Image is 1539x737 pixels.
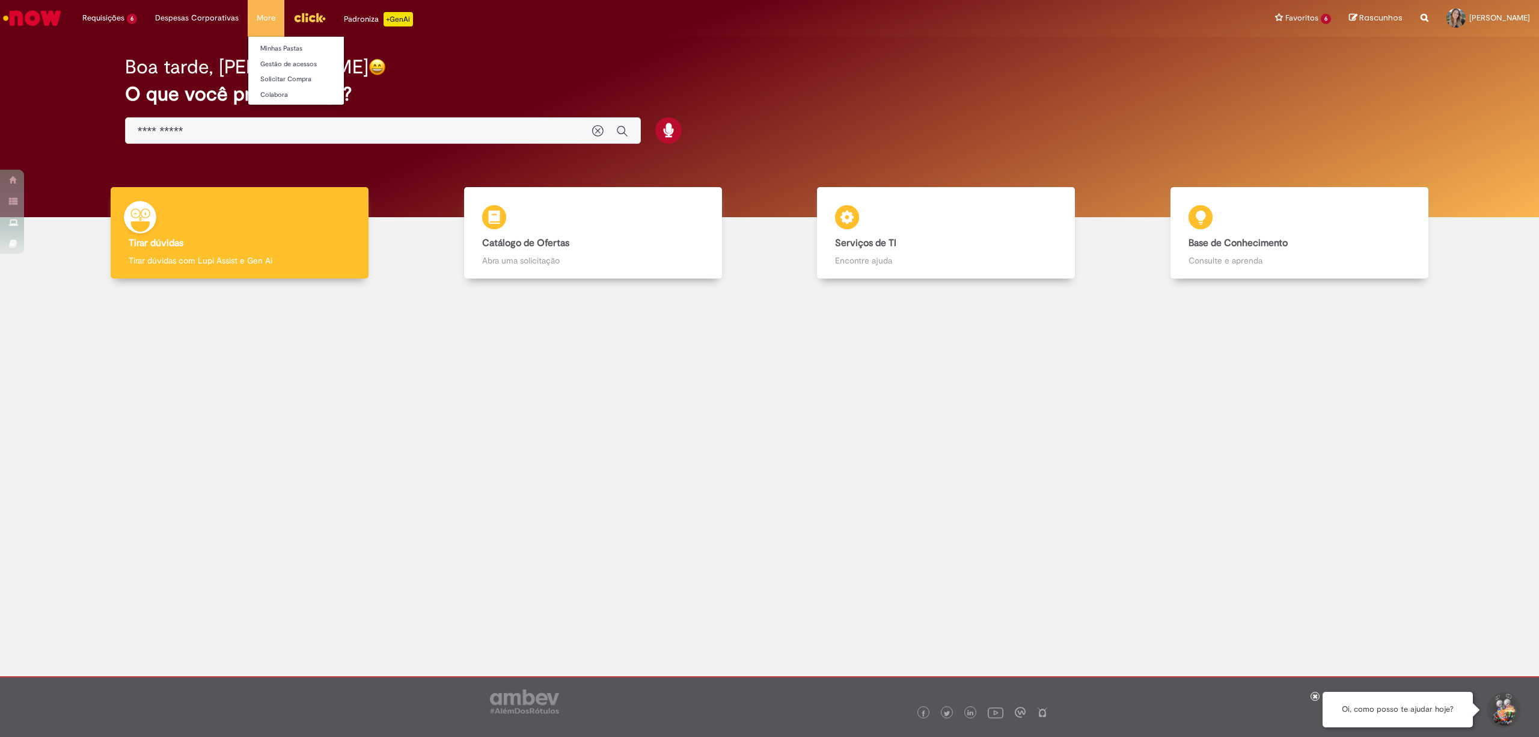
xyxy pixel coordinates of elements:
[1189,254,1410,267] p: Consulte e aprenda
[988,705,1003,720] img: logo_footer_youtube.png
[257,12,275,24] span: More
[127,14,137,24] span: 6
[248,42,381,55] a: Minhas Pastas
[1037,707,1048,718] img: logo_footer_naosei.png
[1123,187,1476,279] a: Base de Conhecimento Consulte e aprenda
[63,187,417,279] a: Tirar dúvidas Tirar dúvidas com Lupi Assist e Gen Ai
[835,254,1057,267] p: Encontre ajuda
[1349,13,1403,24] a: Rascunhos
[129,237,183,249] b: Tirar dúvidas
[490,689,559,714] img: logo_footer_ambev_rotulo_gray.png
[1285,12,1318,24] span: Favoritos
[129,254,350,267] p: Tirar dúvidas com Lupi Assist e Gen Ai
[1321,14,1331,24] span: 6
[248,36,344,105] ul: More
[1359,12,1403,23] span: Rascunhos
[369,58,386,76] img: happy-face.png
[1469,13,1530,23] span: [PERSON_NAME]
[769,187,1123,279] a: Serviços de TI Encontre ajuda
[944,711,950,717] img: logo_footer_twitter.png
[417,187,770,279] a: Catálogo de Ofertas Abra uma solicitação
[155,12,239,24] span: Despesas Corporativas
[384,12,413,26] p: +GenAi
[920,711,926,717] img: logo_footer_facebook.png
[248,58,381,71] a: Gestão de acessos
[344,12,413,26] div: Padroniza
[967,710,973,717] img: logo_footer_linkedin.png
[82,12,124,24] span: Requisições
[1323,692,1473,727] div: Oi, como posso te ajudar hoje?
[125,84,1414,105] h2: O que você procura hoje?
[482,237,569,249] b: Catálogo de Ofertas
[835,237,896,249] b: Serviços de TI
[248,88,381,102] a: Colabora
[1189,237,1288,249] b: Base de Conhecimento
[1,6,63,30] img: ServiceNow
[125,57,369,78] h2: Boa tarde, [PERSON_NAME]
[248,73,381,86] a: Solicitar Compra
[293,8,326,26] img: click_logo_yellow_360x200.png
[482,254,704,267] p: Abra uma solicitação
[1485,692,1521,728] button: Iniciar Conversa de Suporte
[1015,707,1026,718] img: logo_footer_workplace.png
